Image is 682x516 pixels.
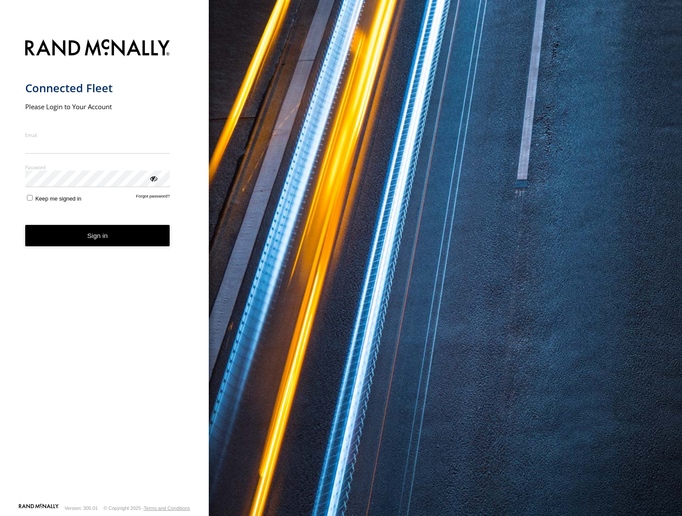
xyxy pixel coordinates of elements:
[136,194,170,202] a: Forgot password?
[65,506,98,511] div: Version: 305.01
[25,164,170,171] label: Password
[25,132,170,138] label: Email
[104,506,190,511] div: © Copyright 2025 -
[19,504,59,513] a: Visit our Website
[25,81,170,95] h1: Connected Fleet
[35,195,81,202] span: Keep me signed in
[144,506,190,511] a: Terms and Conditions
[25,102,170,111] h2: Please Login to Your Account
[27,195,33,201] input: Keep me signed in
[25,37,170,60] img: Rand McNally
[25,34,184,503] form: main
[25,225,170,246] button: Sign in
[149,174,157,182] div: ViewPassword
